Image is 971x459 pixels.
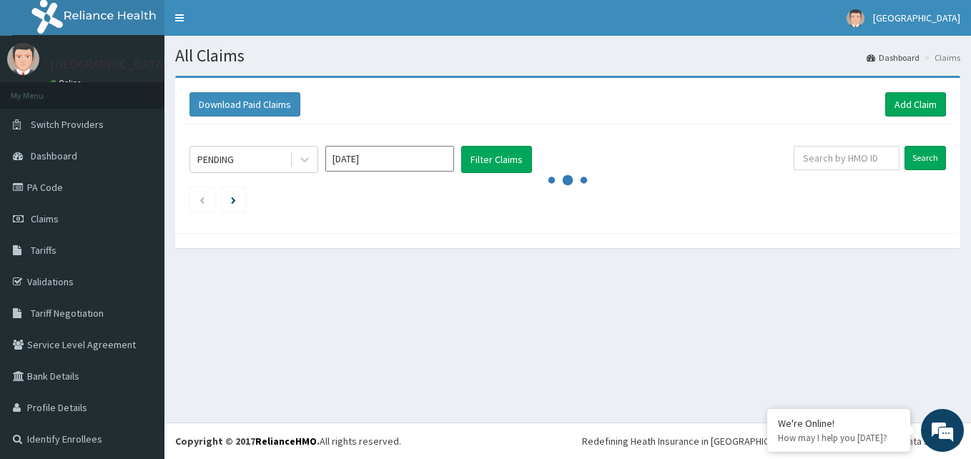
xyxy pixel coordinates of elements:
[778,432,899,444] p: How may I help you today?
[794,146,899,170] input: Search by HMO ID
[50,78,84,88] a: Online
[461,146,532,173] button: Filter Claims
[31,212,59,225] span: Claims
[31,244,56,257] span: Tariffs
[885,92,946,117] a: Add Claim
[325,146,454,172] input: Select Month and Year
[31,149,77,162] span: Dashboard
[189,92,300,117] button: Download Paid Claims
[175,46,960,65] h1: All Claims
[7,43,39,75] img: User Image
[199,193,205,206] a: Previous page
[778,417,899,430] div: We're Online!
[175,435,320,448] strong: Copyright © 2017 .
[50,58,168,71] p: [GEOGRAPHIC_DATA]
[546,159,589,202] svg: audio-loading
[582,434,960,448] div: Redefining Heath Insurance in [GEOGRAPHIC_DATA] using Telemedicine and Data Science!
[255,435,317,448] a: RelianceHMO
[867,51,920,64] a: Dashboard
[921,51,960,64] li: Claims
[231,193,236,206] a: Next page
[164,423,971,459] footer: All rights reserved.
[31,118,104,131] span: Switch Providers
[31,307,104,320] span: Tariff Negotiation
[873,11,960,24] span: [GEOGRAPHIC_DATA]
[197,152,234,167] div: PENDING
[905,146,946,170] input: Search
[847,9,864,27] img: User Image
